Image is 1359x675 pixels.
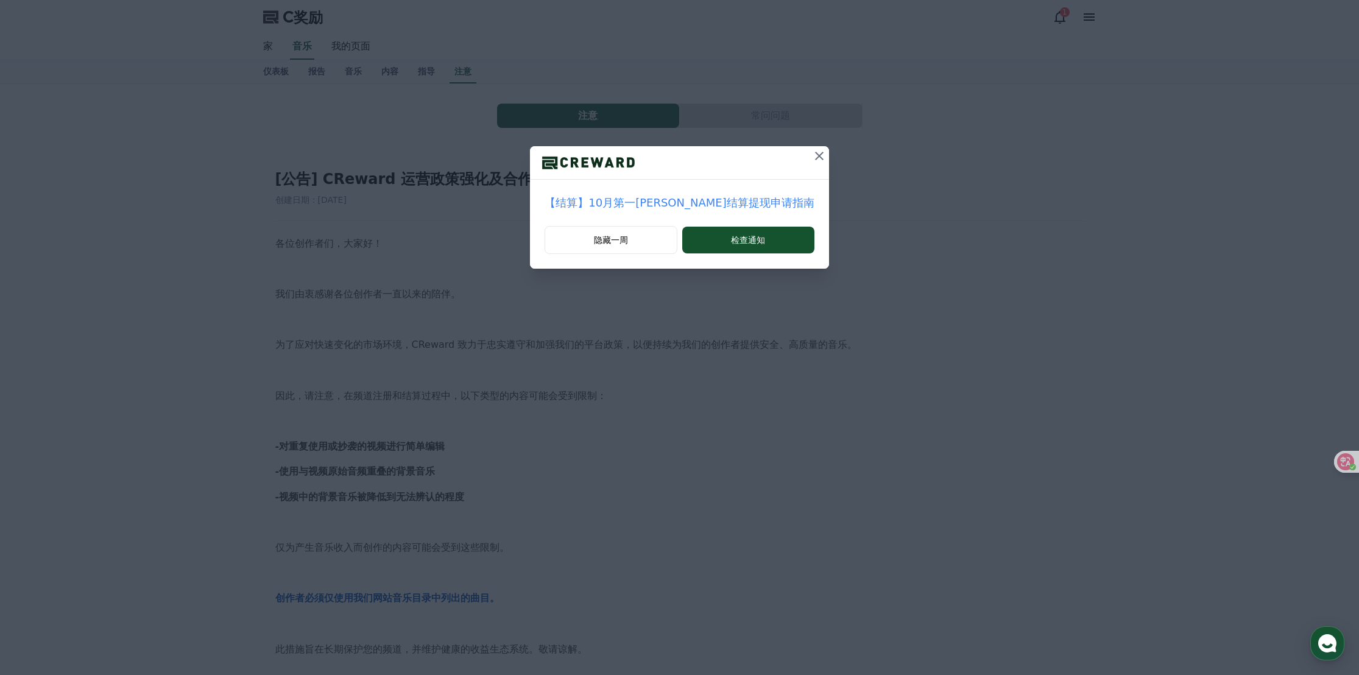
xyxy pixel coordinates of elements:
font: 隐藏一周 [594,235,628,245]
button: 检查通知 [682,227,814,253]
font: 【结算】10月第一[PERSON_NAME]结算提现申请指南 [545,196,814,209]
font: 检查通知 [731,235,765,245]
button: 隐藏一周 [545,226,677,254]
img: 标识 [530,154,647,172]
a: 【结算】10月第一[PERSON_NAME]结算提现申请指南 [545,194,814,211]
